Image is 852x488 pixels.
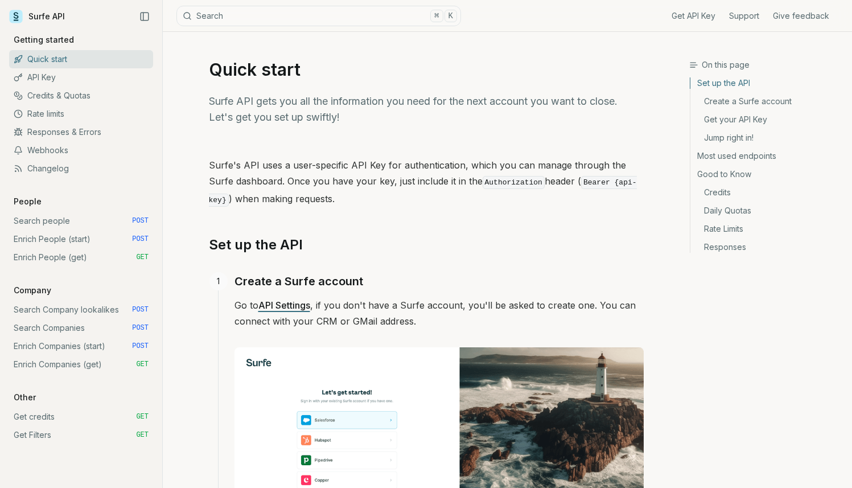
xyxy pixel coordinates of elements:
[9,392,40,403] p: Other
[9,408,153,426] a: Get credits GET
[9,230,153,248] a: Enrich People (start) POST
[9,285,56,296] p: Company
[234,297,644,329] p: Go to , if you don't have a Surfe account, you'll be asked to create one. You can connect with yo...
[136,360,149,369] span: GET
[444,10,457,22] kbd: K
[690,183,843,202] a: Credits
[136,412,149,421] span: GET
[9,212,153,230] a: Search people POST
[132,323,149,333] span: POST
[209,59,644,80] h1: Quick start
[9,34,79,46] p: Getting started
[176,6,461,26] button: Search⌘K
[430,10,443,22] kbd: ⌘
[9,426,153,444] a: Get Filters GET
[483,176,545,189] code: Authorization
[9,319,153,337] a: Search Companies POST
[773,10,829,22] a: Give feedback
[132,235,149,244] span: POST
[136,253,149,262] span: GET
[690,129,843,147] a: Jump right in!
[690,202,843,220] a: Daily Quotas
[9,105,153,123] a: Rate limits
[9,301,153,319] a: Search Company lookalikes POST
[136,430,149,440] span: GET
[132,342,149,351] span: POST
[9,196,46,207] p: People
[690,77,843,92] a: Set up the API
[209,93,644,125] p: Surfe API gets you all the information you need for the next account you want to close. Let's get...
[690,220,843,238] a: Rate Limits
[234,272,363,290] a: Create a Surfe account
[132,305,149,314] span: POST
[690,147,843,165] a: Most used endpoints
[9,141,153,159] a: Webhooks
[9,123,153,141] a: Responses & Errors
[690,110,843,129] a: Get your API Key
[690,238,843,253] a: Responses
[9,248,153,266] a: Enrich People (get) GET
[9,87,153,105] a: Credits & Quotas
[9,8,65,25] a: Surfe API
[690,92,843,110] a: Create a Surfe account
[9,337,153,355] a: Enrich Companies (start) POST
[9,159,153,178] a: Changelog
[689,59,843,71] h3: On this page
[132,216,149,225] span: POST
[258,300,310,311] a: API Settings
[672,10,715,22] a: Get API Key
[690,165,843,183] a: Good to Know
[9,50,153,68] a: Quick start
[9,355,153,374] a: Enrich Companies (get) GET
[209,236,303,254] a: Set up the API
[136,8,153,25] button: Collapse Sidebar
[209,157,644,208] p: Surfe's API uses a user-specific API Key for authentication, which you can manage through the Sur...
[9,68,153,87] a: API Key
[729,10,759,22] a: Support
